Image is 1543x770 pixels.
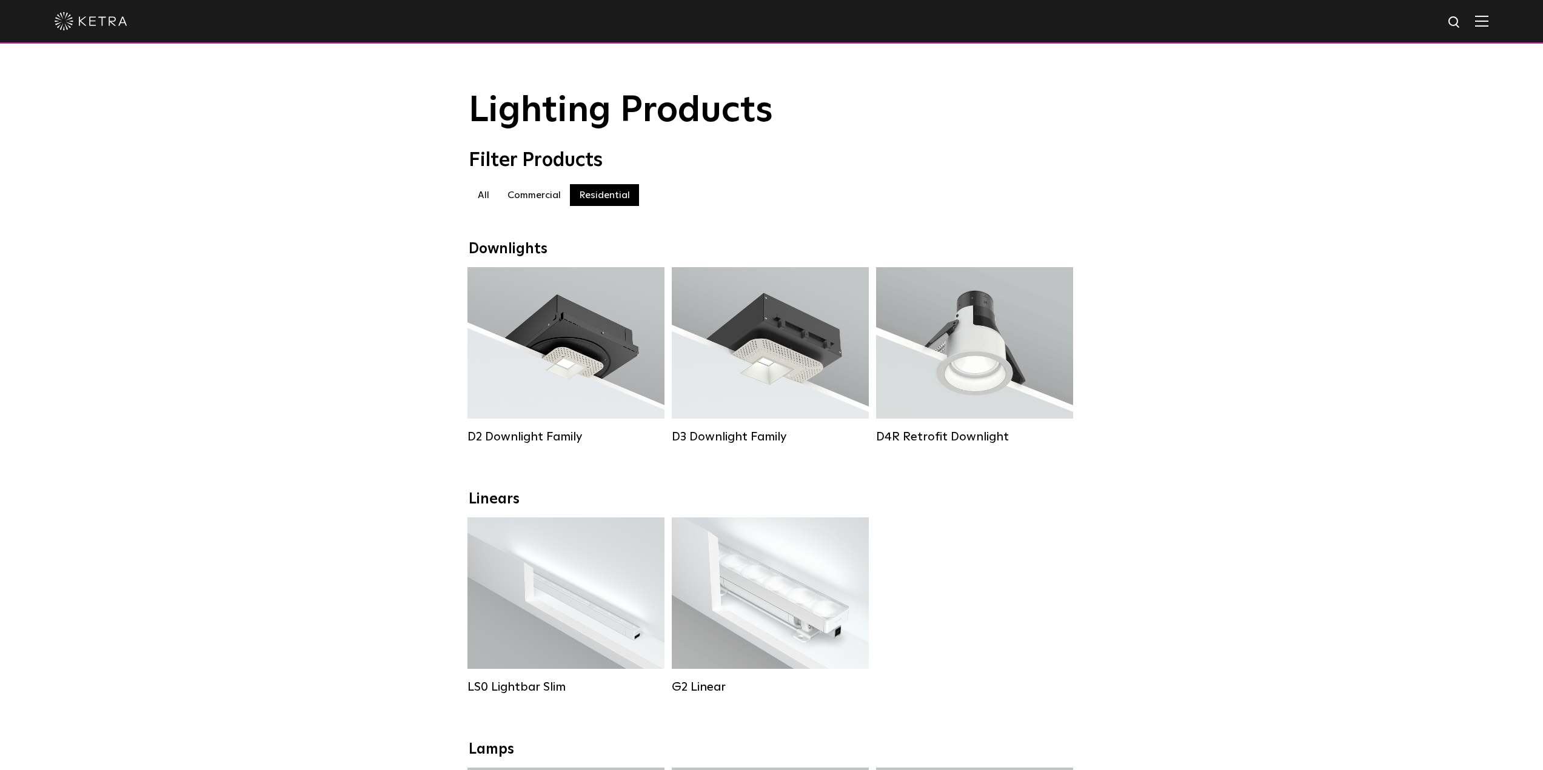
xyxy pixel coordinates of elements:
a: D2 Downlight Family Lumen Output:1200Colors:White / Black / Gloss Black / Silver / Bronze / Silve... [467,267,664,450]
div: Downlights [469,241,1075,258]
span: Lighting Products [469,93,773,129]
div: LS0 Lightbar Slim [467,680,664,694]
img: search icon [1447,15,1462,30]
div: Filter Products [469,149,1075,172]
label: Residential [570,184,639,206]
div: Linears [469,491,1075,508]
div: D4R Retrofit Downlight [876,430,1073,444]
a: D3 Downlight Family Lumen Output:700 / 900 / 1100Colors:White / Black / Silver / Bronze / Paintab... [672,267,869,450]
a: LS0 Lightbar Slim Lumen Output:200 / 350Colors:White / BlackControl:X96 Controller [467,517,664,700]
div: G2 Linear [672,680,869,694]
a: D4R Retrofit Downlight Lumen Output:800Colors:White / BlackBeam Angles:15° / 25° / 40° / 60°Watta... [876,267,1073,450]
div: Lamps [469,741,1075,758]
div: D3 Downlight Family [672,430,869,444]
a: G2 Linear Lumen Output:400 / 700 / 1000Colors:WhiteBeam Angles:Flood / [GEOGRAPHIC_DATA] / Narrow... [672,517,869,700]
img: Hamburger%20Nav.svg [1475,15,1488,27]
img: ketra-logo-2019-white [55,12,127,30]
div: D2 Downlight Family [467,430,664,444]
label: Commercial [498,184,570,206]
label: All [469,184,498,206]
